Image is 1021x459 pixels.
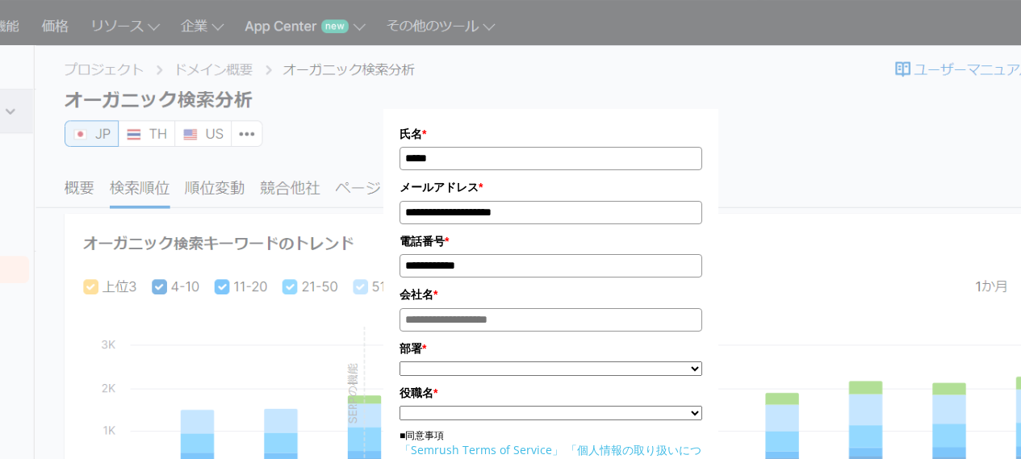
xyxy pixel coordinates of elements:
[400,384,702,402] label: 役職名
[400,442,563,457] a: 「Semrush Terms of Service」
[400,232,702,250] label: 電話番号
[400,286,702,303] label: 会社名
[400,125,702,143] label: 氏名
[400,340,702,357] label: 部署
[400,178,702,196] label: メールアドレス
